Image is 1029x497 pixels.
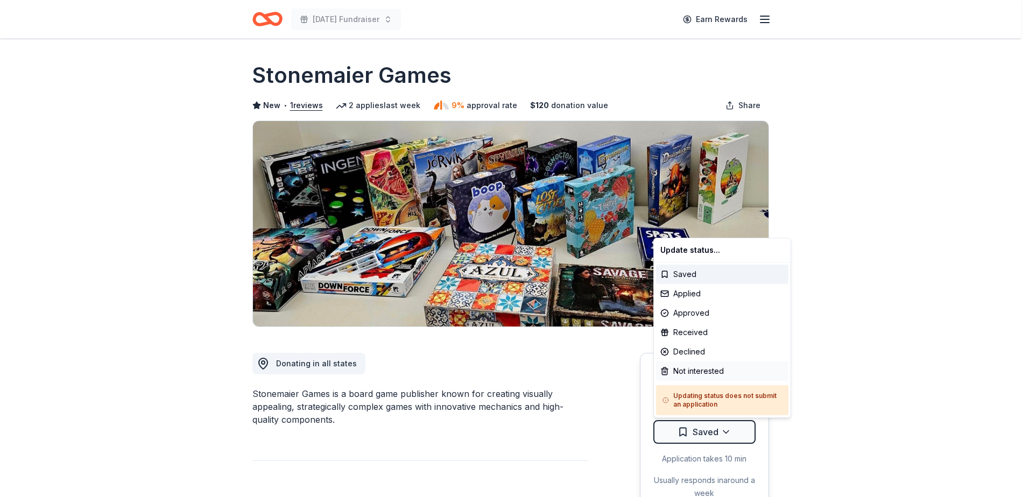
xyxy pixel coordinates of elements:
div: Not interested [656,361,788,381]
div: Applied [656,284,788,303]
div: Approved [656,303,788,323]
div: Declined [656,342,788,361]
div: Received [656,323,788,342]
div: Saved [656,265,788,284]
span: [DATE] Fundraiser [313,13,379,26]
div: Update status... [656,240,788,260]
h5: Updating status does not submit an application [662,392,782,409]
